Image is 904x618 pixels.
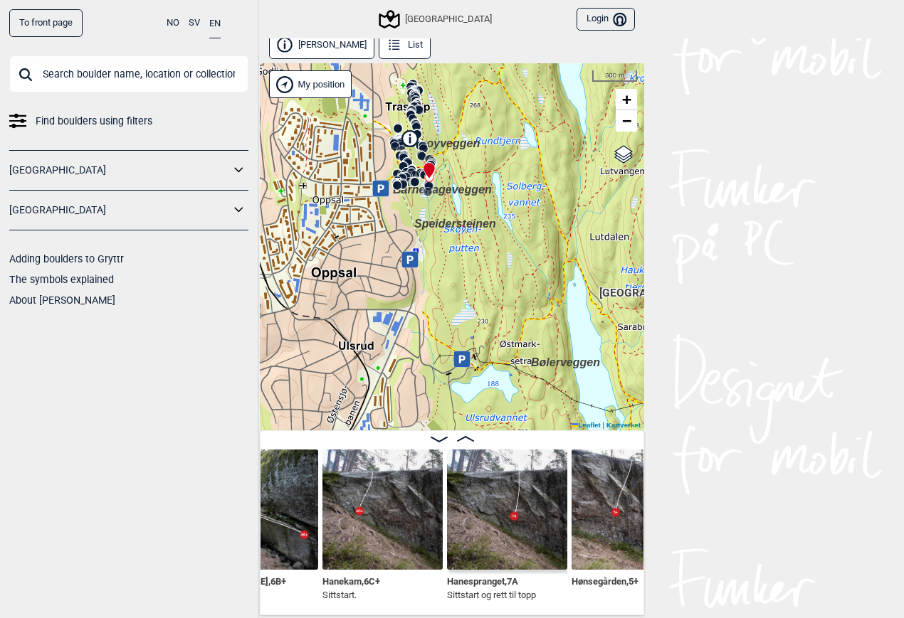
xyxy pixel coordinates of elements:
div: Speidersteinen [414,215,423,224]
img: Hanekam 200410 [322,449,443,570]
a: Find boulders using filters [9,111,248,132]
span: Barnehageveggen [393,183,492,196]
span: Speidersteinen [414,218,496,230]
span: − [622,112,631,129]
button: [PERSON_NAME] [269,31,374,59]
a: Layers [610,139,637,170]
span: + [622,90,631,108]
span: Cowboyveggen [396,137,480,149]
a: Leaflet [572,421,601,429]
span: Bølerveggen [531,356,600,368]
span: Find boulders using filters [36,111,152,132]
div: [GEOGRAPHIC_DATA] [381,11,492,28]
p: Sittstart og rett til topp [447,588,536,602]
button: List [379,31,431,59]
span: Hanekam , 6C+ [322,573,380,587]
a: [GEOGRAPHIC_DATA] [9,200,230,220]
a: About [PERSON_NAME] [9,294,115,306]
span: Hønsegården , 5+ [572,573,638,587]
a: Kartverket [606,421,641,429]
a: Adding boulders to Gryttr [9,253,124,265]
button: Login [577,8,635,31]
img: Honsegarden 200410 [572,449,692,570]
a: [GEOGRAPHIC_DATA] [9,160,230,181]
p: Sittstart. [322,588,380,602]
div: Show my position [269,70,352,98]
button: NO [167,9,179,37]
button: EN [209,9,221,38]
div: 300 m [592,70,637,82]
a: Zoom in [616,89,637,110]
span: Hanespranget , 7A [447,573,518,587]
span: | [602,421,604,429]
button: SV [189,9,200,37]
a: Zoom out [616,110,637,132]
a: To front page [9,9,83,37]
img: Hanespranget 200410 [447,449,567,570]
div: Bølerveggen [531,354,540,363]
a: The symbols explained [9,274,114,285]
input: Search boulder name, location or collection [9,55,248,92]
